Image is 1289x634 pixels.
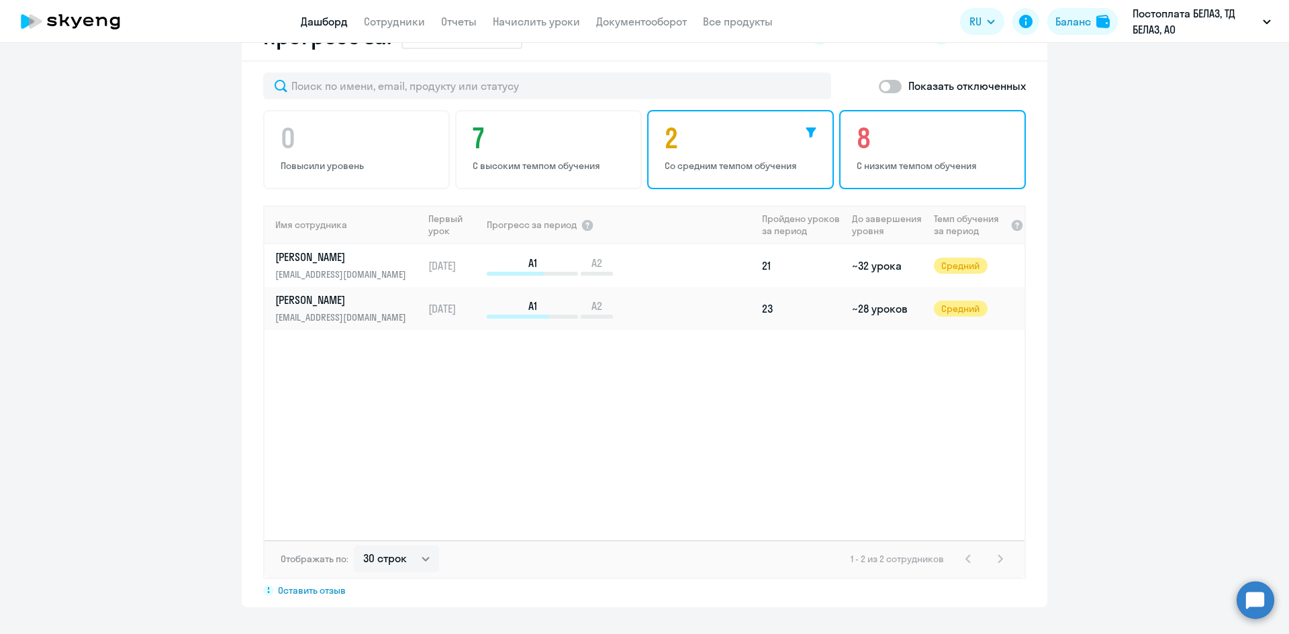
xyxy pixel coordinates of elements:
span: A1 [528,256,537,270]
span: Средний [934,258,988,274]
a: Отчеты [441,15,477,28]
button: Балансbalance [1047,8,1118,35]
a: Начислить уроки [493,15,580,28]
a: Документооборот [596,15,687,28]
h4: 8 [857,122,1012,154]
a: Дашборд [301,15,348,28]
h4: 2 [665,122,820,154]
button: RU [960,8,1004,35]
th: До завершения уровня [847,205,928,244]
a: Сотрудники [364,15,425,28]
span: Прогресс за период [487,219,577,231]
td: 23 [757,287,847,330]
p: Постоплата БЕЛАЗ, ТД БЕЛАЗ, АО [1133,5,1257,38]
p: [EMAIL_ADDRESS][DOMAIN_NAME] [275,310,414,325]
span: A2 [591,256,602,270]
input: Поиск по имени, email, продукту или статусу [263,72,831,99]
p: С низким темпом обучения [857,160,1012,172]
td: [DATE] [423,244,485,287]
h4: 7 [473,122,628,154]
span: A2 [591,299,602,313]
th: Пройдено уроков за период [757,205,847,244]
span: RU [969,13,982,30]
span: A1 [528,299,537,313]
th: Имя сотрудника [265,205,423,244]
p: Показать отключенных [908,78,1026,94]
span: Средний [934,301,988,317]
td: [DATE] [423,287,485,330]
td: 21 [757,244,847,287]
p: Со средним темпом обучения [665,160,820,172]
p: [PERSON_NAME] [275,250,414,264]
th: Первый урок [423,205,485,244]
img: balance [1096,15,1110,28]
span: Темп обучения за период [934,213,1006,237]
td: ~32 урока [847,244,928,287]
td: ~28 уроков [847,287,928,330]
span: Оставить отзыв [278,584,346,596]
div: Баланс [1055,13,1091,30]
button: Постоплата БЕЛАЗ, ТД БЕЛАЗ, АО [1126,5,1278,38]
span: Отображать по: [281,553,348,565]
p: [PERSON_NAME] [275,293,414,307]
p: [EMAIL_ADDRESS][DOMAIN_NAME] [275,267,414,282]
p: С высоким темпом обучения [473,160,628,172]
a: Все продукты [703,15,773,28]
a: [PERSON_NAME][EMAIL_ADDRESS][DOMAIN_NAME] [275,250,422,282]
span: 1 - 2 из 2 сотрудников [851,553,944,565]
a: [PERSON_NAME][EMAIL_ADDRESS][DOMAIN_NAME] [275,293,422,325]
